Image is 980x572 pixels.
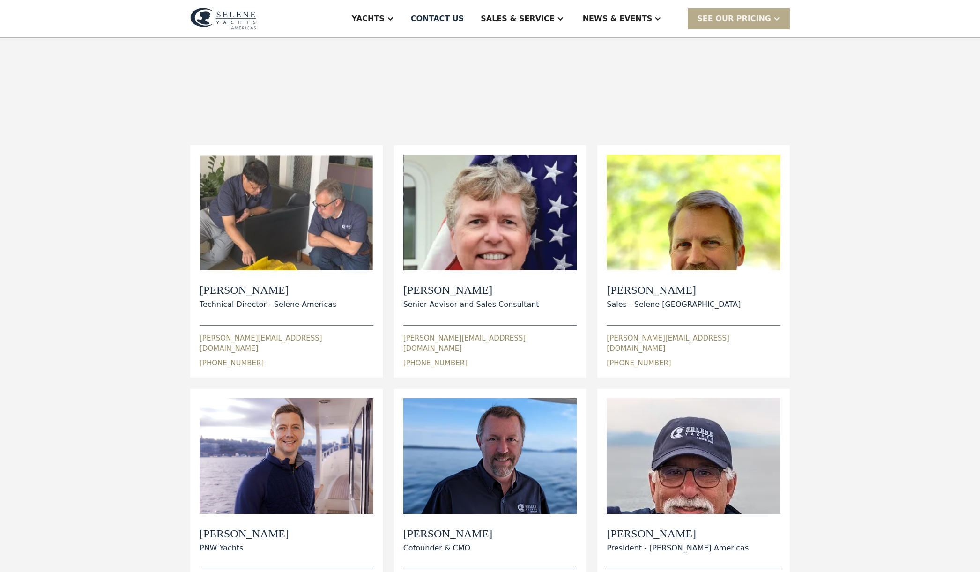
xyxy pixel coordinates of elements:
h2: [PERSON_NAME] [403,527,493,541]
h2: [PERSON_NAME] [200,283,336,297]
div: Yachts [352,13,385,24]
div: [PHONE_NUMBER] [403,358,468,369]
div: [PHONE_NUMBER] [607,358,671,369]
h2: [PERSON_NAME] [403,283,539,297]
div: SEE Our Pricing [697,13,771,24]
h2: [PERSON_NAME] [200,527,289,541]
div: [PERSON_NAME][EMAIL_ADDRESS][DOMAIN_NAME] [403,333,577,354]
h2: [PERSON_NAME] [607,283,741,297]
div: President - [PERSON_NAME] Americas [607,542,749,554]
div: Technical Director - Selene Americas [200,299,336,310]
div: Senior Advisor and Sales Consultant [403,299,539,310]
img: logo [190,8,256,30]
div: [PHONE_NUMBER] [200,358,264,369]
div: Cofounder & CMO [403,542,493,554]
div: News & EVENTS [583,13,653,24]
div: [PERSON_NAME]Technical Director - Selene Americas[PERSON_NAME][EMAIL_ADDRESS][DOMAIN_NAME][PHONE_... [200,155,373,368]
div: [PERSON_NAME]Sales - Selene [GEOGRAPHIC_DATA][PERSON_NAME][EMAIL_ADDRESS][DOMAIN_NAME][PHONE_NUMBER] [607,155,780,368]
div: PNW Yachts [200,542,289,554]
div: Contact US [411,13,464,24]
div: SEE Our Pricing [688,8,790,29]
div: Sales & Service [481,13,554,24]
div: [PERSON_NAME][EMAIL_ADDRESS][DOMAIN_NAME] [200,333,373,354]
h2: [PERSON_NAME] [607,527,749,541]
div: [PERSON_NAME][EMAIL_ADDRESS][DOMAIN_NAME] [607,333,780,354]
div: Sales - Selene [GEOGRAPHIC_DATA] [607,299,741,310]
div: [PERSON_NAME]Senior Advisor and Sales Consultant[PERSON_NAME][EMAIL_ADDRESS][DOMAIN_NAME][PHONE_N... [403,155,577,368]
